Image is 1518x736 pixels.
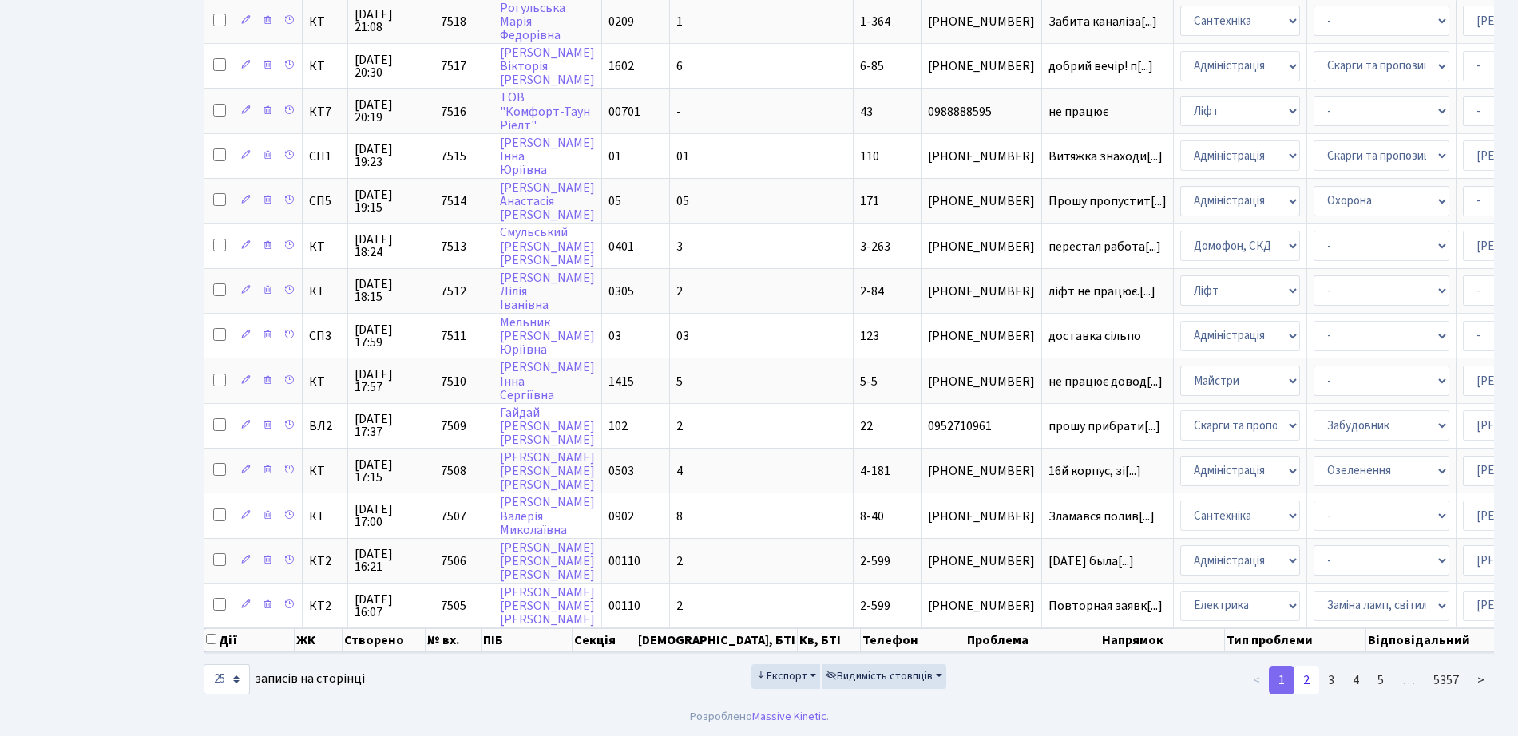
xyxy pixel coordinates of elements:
[441,57,466,75] span: 7517
[965,628,1100,652] th: Проблема
[822,664,946,689] button: Видимість стовпців
[928,285,1035,298] span: [PHONE_NUMBER]
[608,148,621,165] span: 01
[860,327,879,345] span: 123
[860,103,873,121] span: 43
[355,593,427,619] span: [DATE] 16:07
[355,368,427,394] span: [DATE] 17:57
[441,103,466,121] span: 7516
[1343,666,1369,694] a: 4
[798,628,861,652] th: Кв, БТІ
[928,599,1035,612] span: [PHONE_NUMBER]
[500,89,590,134] a: ТОВ"Комфорт-ТаунРіелт"
[500,584,595,628] a: [PERSON_NAME][PERSON_NAME][PERSON_NAME]
[690,708,829,726] div: Розроблено .
[500,359,595,404] a: [PERSON_NAME]ІннаСергіївна
[860,597,890,615] span: 2-599
[441,13,466,30] span: 7518
[1048,330,1167,342] span: доставка сільпо
[1225,628,1366,652] th: Тип проблеми
[676,148,689,165] span: 01
[860,283,884,300] span: 2-84
[1468,666,1494,694] a: >
[309,330,341,342] span: СП3
[676,597,683,615] span: 2
[1048,105,1167,118] span: не працює
[1294,666,1319,694] a: 2
[1048,57,1153,75] span: добрий вечір! п[...]
[860,462,890,480] span: 4-181
[1048,373,1163,390] span: не працює довод[...]
[309,60,341,73] span: КТ
[608,103,640,121] span: 00701
[204,628,295,652] th: Дії
[355,98,427,124] span: [DATE] 20:19
[500,404,595,449] a: Гайдай[PERSON_NAME][PERSON_NAME]
[928,105,1035,118] span: 0988888595
[500,449,595,493] a: [PERSON_NAME][PERSON_NAME][PERSON_NAME]
[355,8,427,34] span: [DATE] 21:08
[676,192,689,210] span: 05
[608,283,634,300] span: 0305
[1368,666,1393,694] a: 5
[309,240,341,253] span: КТ
[500,134,595,179] a: [PERSON_NAME]ІннаЮріївна
[309,15,341,28] span: КТ
[928,510,1035,523] span: [PHONE_NUMBER]
[309,510,341,523] span: КТ
[636,628,798,652] th: [DEMOGRAPHIC_DATA], БТІ
[441,462,466,480] span: 7508
[355,413,427,438] span: [DATE] 17:37
[295,628,343,652] th: ЖК
[309,195,341,208] span: СП5
[441,192,466,210] span: 7514
[860,552,890,570] span: 2-599
[355,548,427,573] span: [DATE] 16:21
[608,327,621,345] span: 03
[1048,13,1157,30] span: Забита каналіза[...]
[355,323,427,349] span: [DATE] 17:59
[608,508,634,525] span: 0902
[441,148,466,165] span: 7515
[860,417,873,435] span: 22
[608,373,634,390] span: 1415
[1424,666,1468,694] a: 5357
[309,555,341,568] span: КТ2
[355,53,427,79] span: [DATE] 20:30
[500,44,595,89] a: [PERSON_NAME]Вікторія[PERSON_NAME]
[1048,283,1155,300] span: ліфт не працює.[...]
[826,668,933,684] span: Видимість стовпців
[355,278,427,303] span: [DATE] 18:15
[1048,238,1161,255] span: перестал работа[...]
[500,494,595,539] a: [PERSON_NAME]ВалеріяМиколаївна
[928,375,1035,388] span: [PHONE_NUMBER]
[676,327,689,345] span: 03
[441,327,466,345] span: 7511
[928,60,1035,73] span: [PHONE_NUMBER]
[860,192,879,210] span: 171
[1048,462,1141,480] span: 16й корпус, зі[...]
[1318,666,1344,694] a: 3
[860,57,884,75] span: 6-85
[928,15,1035,28] span: [PHONE_NUMBER]
[1048,597,1163,615] span: Повторная заявк[...]
[676,552,683,570] span: 2
[441,552,466,570] span: 7506
[1048,148,1163,165] span: Витяжка знаходи[...]
[751,664,821,689] button: Експорт
[860,373,878,390] span: 5-5
[482,628,573,652] th: ПІБ
[441,373,466,390] span: 7510
[860,508,884,525] span: 8-40
[861,628,965,652] th: Телефон
[204,664,250,694] select: записів на сторінці
[500,269,595,314] a: [PERSON_NAME]ЛіліяІванівна
[441,597,466,615] span: 7505
[355,503,427,528] span: [DATE] 17:00
[755,668,807,684] span: Експорт
[676,13,683,30] span: 1
[608,13,634,30] span: 0209
[608,57,634,75] span: 1602
[309,285,341,298] span: КТ
[573,628,636,652] th: Секція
